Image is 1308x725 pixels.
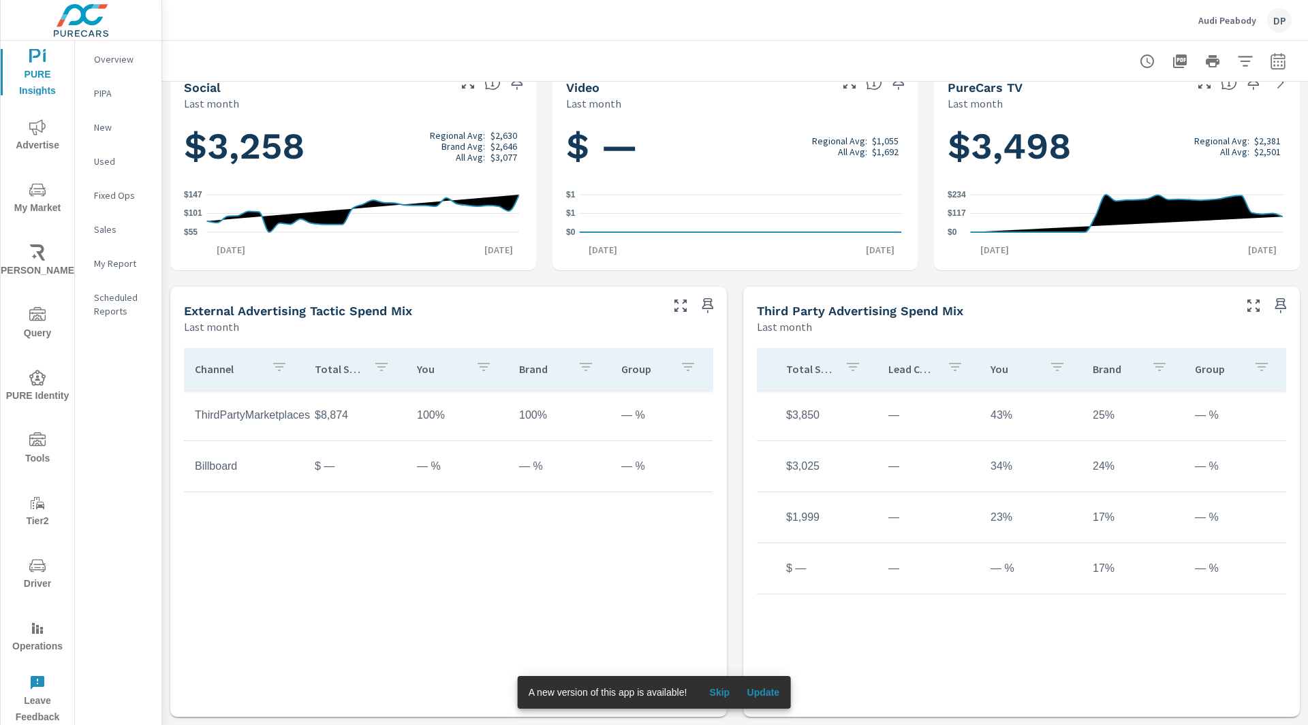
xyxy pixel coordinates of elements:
span: Cost of your connected TV ad campaigns. [Source: This data is provided by the video advertising p... [1221,74,1237,91]
div: PIPA [75,83,161,103]
td: 23% [980,500,1082,534]
td: $ — [304,449,406,483]
td: — % [508,449,610,483]
td: — % [610,398,713,432]
span: My Market [5,182,70,216]
text: $0 [566,227,576,237]
h1: $3,258 [184,123,523,170]
td: $1,999 [775,500,877,534]
span: Tools [5,432,70,467]
td: $3,850 [775,398,877,432]
button: Print Report [1199,48,1226,75]
button: Make Fullscreen [670,295,691,317]
p: [DATE] [207,243,255,257]
p: PIPA [94,86,151,100]
button: Make Fullscreen [1194,71,1215,93]
span: Save this to your personalized report [506,71,528,93]
td: — % [1184,398,1286,432]
p: Fixed Ops [94,189,151,202]
h5: Social [184,80,221,95]
span: Skip [703,686,736,698]
p: Lead Count [888,362,936,376]
p: Total Spend [315,362,362,376]
p: Channel [195,362,260,376]
p: All Avg: [456,152,485,163]
button: Skip [698,681,741,703]
td: 17% [1082,551,1184,585]
span: [PERSON_NAME] [5,244,70,279]
div: Sales [75,219,161,240]
button: "Export Report to PDF" [1166,48,1194,75]
td: 17% [1082,500,1184,534]
p: All Avg: [1220,146,1249,157]
td: Billboard [184,449,304,483]
h5: PureCars TV [948,80,1023,95]
p: Last month [184,319,239,335]
span: Query [5,307,70,342]
p: You [991,362,1038,376]
p: Group [1195,362,1243,376]
div: New [75,117,161,138]
span: Save this to your personalized report [1243,71,1264,93]
p: Regional Avg: [430,130,485,141]
button: Apply Filters [1232,48,1259,75]
button: Make Fullscreen [839,71,860,93]
span: PURE Identity [5,370,70,404]
td: — % [1184,551,1286,585]
div: Scheduled Reports [75,287,161,321]
span: Save this to your personalized report [888,71,909,93]
p: [DATE] [1239,243,1286,257]
span: Driver [5,558,70,592]
p: [DATE] [579,243,627,257]
td: — % [1184,500,1286,534]
td: — % [1184,449,1286,483]
td: 43% [980,398,1082,432]
h5: Video [566,80,599,95]
p: Brand [519,362,567,376]
text: $0 [948,227,957,237]
p: $3,077 [490,152,517,163]
p: Brand Avg: [441,141,485,152]
p: [DATE] [971,243,1018,257]
p: Brand [1093,362,1140,376]
p: $2,630 [490,130,517,141]
button: Select Date Range [1264,48,1292,75]
td: $8,874 [304,398,406,432]
h1: $ — [566,123,905,170]
p: You [417,362,465,376]
button: Make Fullscreen [457,71,479,93]
p: Regional Avg: [812,135,867,146]
text: $234 [948,190,966,199]
p: Regional Avg: [1194,135,1249,146]
td: 34% [980,449,1082,483]
p: $2,646 [490,141,517,152]
td: 100% [508,398,610,432]
td: — [877,551,980,585]
text: $147 [184,190,202,199]
button: Make Fullscreen [1243,295,1264,317]
text: $1 [566,209,576,219]
text: $55 [184,227,198,237]
span: The amount of money spent on Social advertising during the period. [484,74,501,91]
p: Last month [566,95,621,112]
p: Audi Peabody [1198,14,1256,27]
span: A new version of this app is available! [529,687,687,698]
div: Used [75,151,161,172]
text: $117 [948,209,966,219]
td: — % [980,551,1082,585]
p: $1,055 [872,135,899,146]
span: The amount of money spent on Video advertising during the period. [866,74,882,91]
div: My Report [75,253,161,274]
p: New [94,120,151,134]
p: Last month [184,95,239,112]
span: Update [747,686,779,698]
p: My Report [94,257,151,270]
td: 24% [1082,449,1184,483]
td: — % [406,449,508,483]
p: Total Spend [786,362,834,376]
p: $2,501 [1254,146,1281,157]
p: Sales [94,223,151,236]
h5: Third Party Advertising Spend Mix [757,304,963,318]
td: — [877,398,980,432]
td: — [877,500,980,534]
